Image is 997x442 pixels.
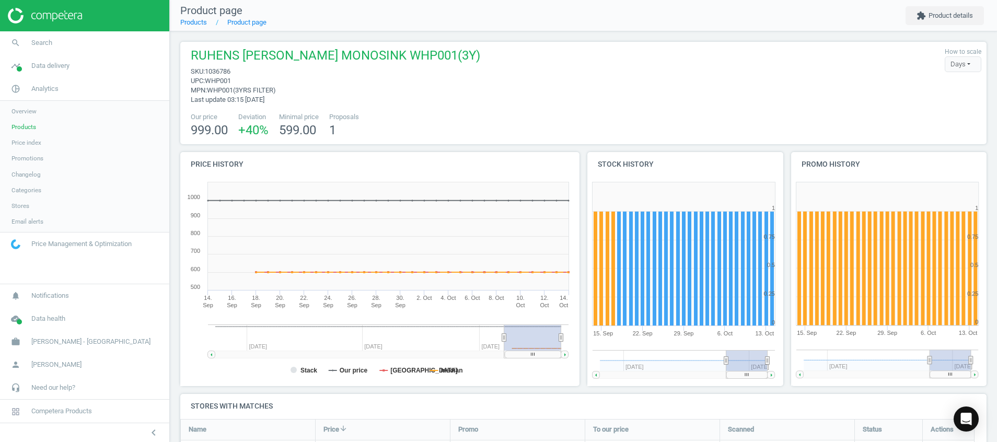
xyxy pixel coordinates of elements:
h4: Price history [180,152,579,177]
img: ajHJNr6hYgQAAAAASUVORK5CYII= [8,8,82,24]
span: Notifications [31,291,69,300]
tspan: Sep [275,302,285,308]
i: work [6,332,26,352]
tspan: [DATE] [955,364,973,370]
tspan: Sep [227,302,237,308]
span: Changelog [11,170,41,179]
span: Promotions [11,154,43,162]
span: Competera Products [31,406,92,416]
text: 0.25 [967,290,978,297]
tspan: 8. Oct [489,295,504,301]
span: Price Management & Optimization [31,239,132,249]
tspan: Our price [340,367,368,374]
h4: Stock history [587,152,783,177]
tspan: 29. Sep [877,330,897,336]
text: 0.75 [764,234,775,240]
tspan: median [441,367,463,374]
text: 900 [191,212,200,218]
tspan: Oct [516,302,525,308]
tspan: 14. [204,295,212,301]
i: notifications [6,286,26,306]
span: Minimal price [279,112,319,122]
span: +40 % [238,123,269,137]
span: [PERSON_NAME] [31,360,82,369]
span: 1 [329,123,336,137]
text: 0.75 [967,234,978,240]
span: To our price [593,425,629,434]
button: chevron_left [141,426,167,439]
text: 0 [772,319,775,325]
text: 1 [772,205,775,211]
tspan: Sep [347,302,357,308]
tspan: Sep [323,302,333,308]
tspan: 6. Oct [921,330,936,336]
span: sku : [191,67,205,75]
tspan: 6. Oct [465,295,480,301]
span: mpn : [191,86,207,94]
span: Analytics [31,84,59,94]
tspan: 29. Sep [674,330,694,336]
text: 0 [975,319,978,325]
text: 0.5 [970,262,978,268]
tspan: 22. Sep [836,330,856,336]
span: Data delivery [31,61,69,71]
tspan: 22. Sep [633,330,653,336]
text: 1000 [188,194,200,200]
tspan: Sep [299,302,309,308]
tspan: 18. [252,295,260,301]
tspan: 30. [396,295,404,301]
tspan: 22. [300,295,308,301]
tspan: 15. Sep [593,330,613,336]
tspan: 14. [560,295,567,301]
span: WHP001 [205,77,231,85]
tspan: Oct [540,302,549,308]
tspan: 4. Oct [440,295,456,301]
span: Data health [31,314,65,323]
text: 800 [191,230,200,236]
span: Our price [191,112,228,122]
tspan: Sep [251,302,261,308]
tspan: Stack [300,367,317,374]
tspan: 20. [276,295,284,301]
tspan: Sep [395,302,405,308]
a: Product page [227,18,266,26]
tspan: Sep [203,302,213,308]
div: Open Intercom Messenger [954,406,979,432]
i: pie_chart_outlined [6,79,26,99]
span: 999.00 [191,123,228,137]
i: cloud_done [6,309,26,329]
tspan: [GEOGRAPHIC_DATA] [390,367,457,374]
label: How to scale [945,48,981,56]
i: extension [917,11,926,20]
i: search [6,33,26,53]
i: timeline [6,56,26,76]
div: Days [945,56,981,72]
span: Deviation [238,112,269,122]
span: 1036786 [205,67,230,75]
i: headset_mic [6,378,26,398]
a: Products [180,18,207,26]
tspan: 10. [516,295,524,301]
tspan: 13. Oct [755,330,773,336]
tspan: 15. Sep [797,330,817,336]
span: Name [189,425,206,434]
span: Promo [458,425,478,434]
span: WHP001(3YRS FILTER) [207,86,276,94]
text: 700 [191,248,200,254]
img: wGWNvw8QSZomAAAAABJRU5ErkJggg== [11,239,20,249]
tspan: 2. Oct [416,295,432,301]
span: Status [863,425,882,434]
span: Proposals [329,112,359,122]
span: Price [323,425,339,434]
span: upc : [191,77,205,85]
text: 0.5 [767,262,775,268]
span: Scanned [728,425,754,434]
i: chevron_left [147,426,160,439]
span: [PERSON_NAME] - [GEOGRAPHIC_DATA] [31,337,150,346]
span: Search [31,38,52,48]
span: Overview [11,107,37,115]
tspan: 28. [372,295,380,301]
tspan: 12. [540,295,548,301]
tspan: 16. [228,295,236,301]
span: Stores [11,202,29,210]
